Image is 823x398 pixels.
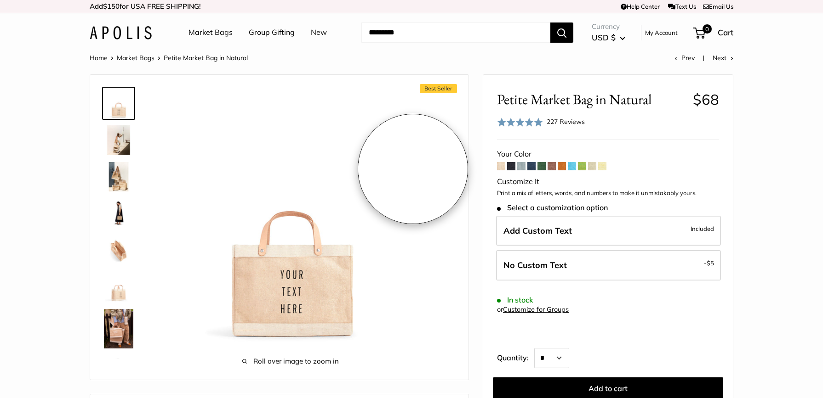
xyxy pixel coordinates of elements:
a: Help Center [621,3,660,10]
img: Petite Market Bag in Natural [104,309,133,348]
nav: Breadcrumb [90,52,248,64]
span: Add Custom Text [503,225,572,236]
img: Petite Market Bag in Natural [164,89,417,342]
label: Leave Blank [496,250,721,280]
span: $68 [693,90,719,108]
a: 0 Cart [694,25,733,40]
a: Petite Market Bag in Natural [102,354,135,387]
a: Petite Market Bag in Natural [102,270,135,303]
a: Market Bags [117,54,154,62]
span: Cart [718,28,733,37]
span: 227 Reviews [547,118,585,126]
img: Petite Market Bag in Natural [104,89,133,118]
a: Text Us [668,3,696,10]
img: description_Effortless style that elevates every moment [104,125,133,155]
span: USD $ [592,33,616,42]
span: $5 [707,259,714,267]
span: Included [691,223,714,234]
a: Petite Market Bag in Natural [102,197,135,230]
div: or [497,303,569,316]
img: Apolis [90,26,152,39]
a: New [311,26,327,39]
p: Print a mix of letters, words, and numbers to make it unmistakably yours. [497,189,719,198]
a: description_The Original Market bag in its 4 native styles [102,160,135,193]
span: Best Seller [420,84,457,93]
a: My Account [645,27,678,38]
a: Market Bags [189,26,233,39]
span: Petite Market Bag in Natural [497,91,686,108]
span: 0 [703,24,712,34]
label: Quantity: [497,345,534,368]
span: Petite Market Bag in Natural [164,54,248,62]
a: Prev [674,54,695,62]
span: Select a customization option [497,203,608,212]
span: Currency [592,20,625,33]
label: Add Custom Text [496,216,721,246]
span: No Custom Text [503,260,567,270]
img: Petite Market Bag in Natural [104,199,133,228]
a: Customize for Groups [503,305,569,314]
span: $150 [103,2,120,11]
button: Search [550,22,573,43]
img: description_Spacious inner area with room for everything. [104,235,133,265]
button: USD $ [592,30,625,45]
a: description_Effortless style that elevates every moment [102,123,135,157]
a: description_Spacious inner area with room for everything. [102,234,135,267]
img: Petite Market Bag in Natural [104,356,133,385]
a: Petite Market Bag in Natural [102,87,135,120]
a: Email Us [703,3,733,10]
input: Search... [361,22,550,43]
span: Roll over image to zoom in [164,355,417,368]
a: Petite Market Bag in Natural [102,307,135,350]
div: Your Color [497,147,719,161]
a: Home [90,54,108,62]
a: Group Gifting [249,26,295,39]
span: In stock [497,296,533,304]
span: - [704,258,714,269]
img: Petite Market Bag in Natural [104,272,133,302]
div: Customize It [497,175,719,189]
img: description_The Original Market bag in its 4 native styles [104,162,133,191]
a: Next [713,54,733,62]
